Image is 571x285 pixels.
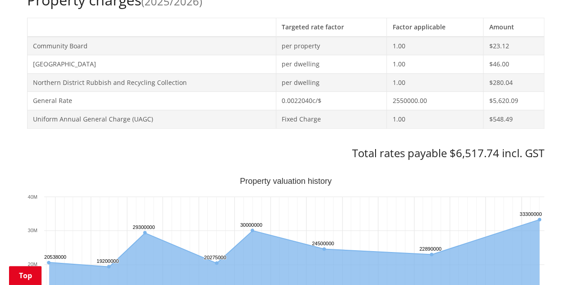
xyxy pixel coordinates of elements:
td: Uniform Annual General Charge (UAGC) [27,110,276,128]
td: per dwelling [276,55,387,74]
text: 22890000 [419,246,441,252]
text: Property valuation history [240,177,331,186]
path: Thursday, Jun 30, 12:00, 30,000,000. Capital Value. [251,229,254,232]
path: Saturday, Jun 30, 12:00, 24,500,000. Capital Value. [322,247,326,251]
td: Community Board [27,37,276,55]
iframe: Messenger Launcher [529,247,562,280]
th: Targeted rate factor [276,18,387,36]
th: Factor applicable [387,18,483,36]
td: 0.0022040c/$ [276,92,387,110]
td: General Rate [27,92,276,110]
td: [GEOGRAPHIC_DATA] [27,55,276,74]
td: 1.00 [387,73,483,92]
text: 30M [28,228,37,233]
td: $5,620.09 [483,92,544,110]
path: Saturday, Jun 30, 12:00, 19,200,000. Capital Value. [107,265,111,268]
td: 1.00 [387,37,483,55]
text: 19200000 [97,258,119,264]
path: Tuesday, Jun 30, 12:00, 20,275,000. Capital Value. [215,261,218,265]
a: Top [9,266,42,285]
path: Sunday, Jun 30, 12:00, 29,300,000. Capital Value. [143,231,147,234]
path: Wednesday, Jun 30, 12:00, 22,890,000. Capital Value. [430,252,433,256]
td: per property [276,37,387,55]
text: 20275000 [204,255,226,260]
path: Sunday, Jun 30, 12:00, 33,300,000. Capital Value. [537,218,541,221]
td: $46.00 [483,55,544,74]
td: Fixed Charge [276,110,387,128]
text: 20538000 [44,254,66,260]
text: 24500000 [312,241,334,246]
td: $23.12 [483,37,544,55]
td: $548.49 [483,110,544,128]
path: Wednesday, Oct 27, 11:00, 20,538,000. Capital Value. [47,261,51,264]
text: 20M [28,262,37,267]
td: $280.04 [483,73,544,92]
td: per dwelling [276,73,387,92]
td: 2550000.00 [387,92,483,110]
th: Amount [483,18,544,36]
text: 33300000 [520,211,542,217]
td: 1.00 [387,55,483,74]
h3: Total rates payable $6,517.74 incl. GST [27,147,544,160]
td: Northern District Rubbish and Recycling Collection [27,73,276,92]
td: 1.00 [387,110,483,128]
text: 30000000 [240,222,262,228]
text: 29300000 [133,224,155,230]
text: 40M [28,194,37,200]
